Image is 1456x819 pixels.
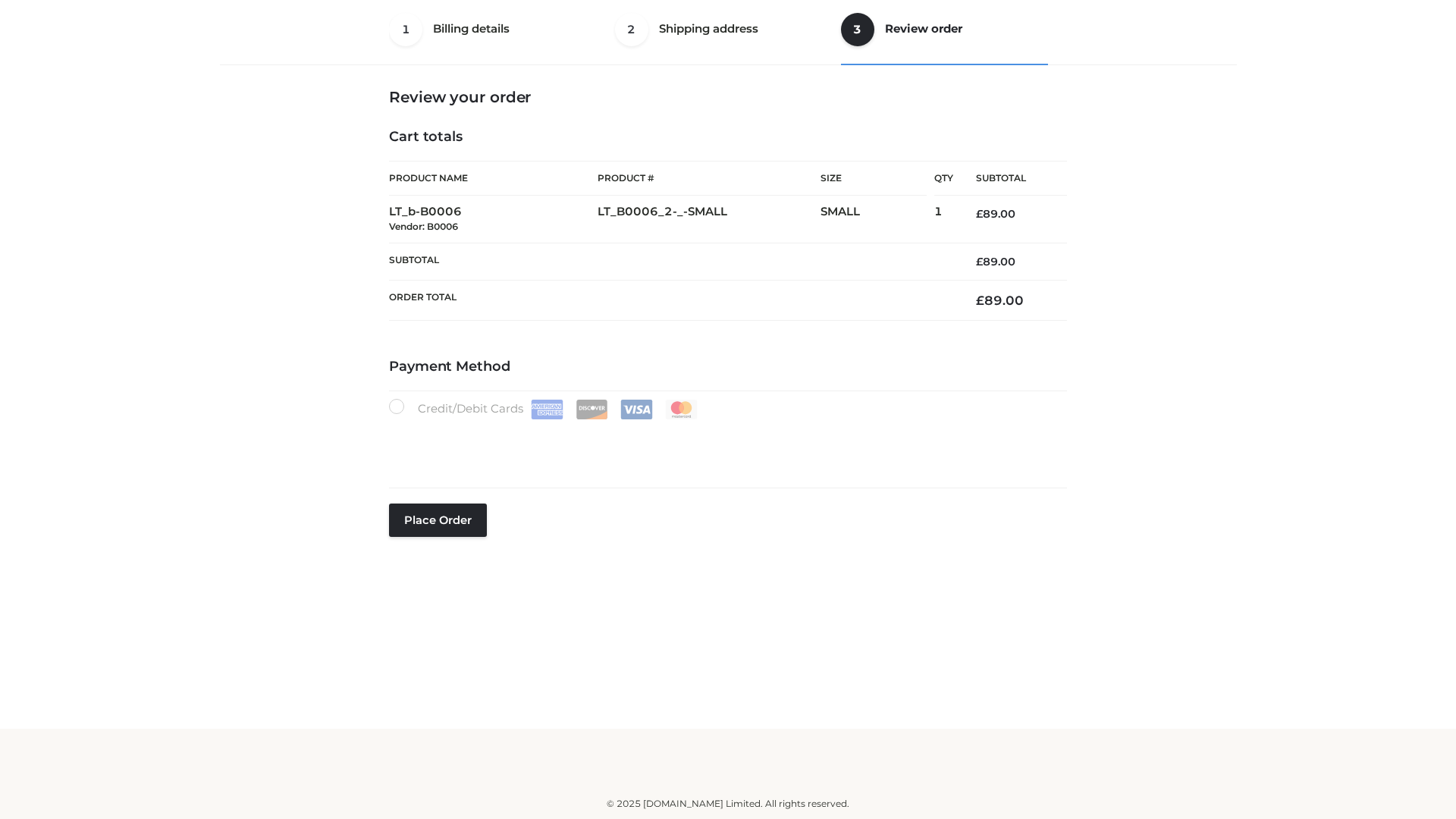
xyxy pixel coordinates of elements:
th: Subtotal [389,243,953,280]
img: Amex [531,400,563,419]
td: SMALL [821,196,934,243]
th: Size [821,162,927,196]
th: Product Name [389,161,598,196]
th: Qty [934,161,953,196]
label: Credit/Debit Cards [389,399,699,419]
td: 1 [934,196,953,243]
th: Product # [598,161,821,196]
td: LT_b-B0006 [389,196,598,243]
iframe: Secure payment input frame [386,416,1064,472]
img: Mastercard [665,400,698,419]
button: Place order [389,504,487,537]
div: © 2025 [DOMAIN_NAME] Limited. All rights reserved. [225,796,1231,811]
h3: Review your order [389,88,1067,106]
img: Visa [620,400,653,419]
img: Discover [576,400,608,419]
th: Order Total [389,281,953,321]
h4: Cart totals [389,129,1067,146]
small: Vendor: B0006 [389,221,458,232]
span: £ [976,255,983,268]
h4: Payment Method [389,359,1067,375]
bdi: 89.00 [976,293,1024,308]
span: £ [976,293,984,308]
th: Subtotal [953,162,1067,196]
td: LT_B0006_2-_-SMALL [598,196,821,243]
bdi: 89.00 [976,207,1015,221]
bdi: 89.00 [976,255,1015,268]
span: £ [976,207,983,221]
